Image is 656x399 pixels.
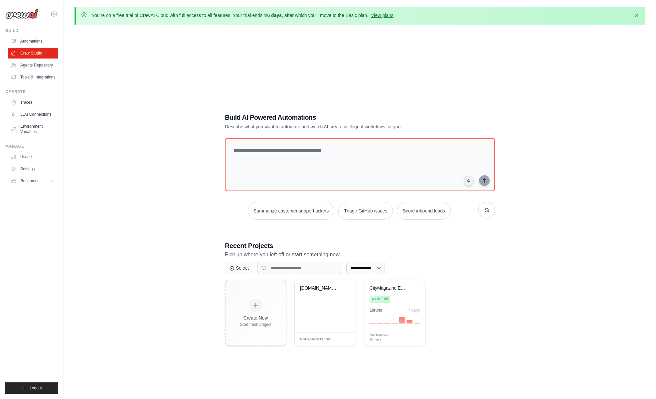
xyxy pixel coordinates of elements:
[8,72,58,82] a: Tools & Integrations
[5,28,58,33] div: Build
[340,337,346,342] span: Edit
[5,89,58,94] div: Operate
[92,12,395,19] p: You're on a free trial of CrewAI Cloud with full access to all features. Your trial ends in , aft...
[375,297,388,302] span: Live v9
[370,323,376,324] div: Day 1: 0 executions
[390,335,402,340] span: Manage
[464,176,474,186] button: Click to speak your automation idea
[225,241,495,250] h3: Recent Projects
[248,202,334,220] button: Summarize customer support tickets
[8,36,58,47] a: Automations
[410,335,415,340] span: Edit
[225,250,495,259] p: Pick up where you left off or start something new
[408,308,420,313] div: 7 days
[397,202,451,220] button: Score inbound leads
[377,323,383,324] div: Day 2: 0 executions
[390,335,407,340] div: Manage deployment
[300,337,331,342] span: Modified about 19 hours
[225,123,448,130] p: Describe what you want to automate and watch AI create intelligent workflows for you
[384,323,390,324] div: Day 3: 0 executions
[8,164,58,174] a: Settings
[300,285,340,291] div: CityMagazine.si Tech Content Automation
[392,323,398,324] div: Day 4: 0 executions
[414,323,420,324] div: Day 7: 0 executions
[240,315,271,321] div: Create New
[8,176,58,186] button: Resources
[8,60,58,70] a: Agents Repository
[371,13,393,18] a: View plans
[8,48,58,59] a: Crew Studio
[5,382,58,394] button: Logout
[8,109,58,120] a: LLM Connections
[370,308,382,313] div: 18 run s
[225,113,448,122] h1: Build AI Powered Automations
[8,152,58,162] a: Usage
[370,333,390,342] span: Modified about 20 hours
[407,320,412,324] div: Day 6: 6 executions
[20,178,39,184] span: Resources
[8,121,58,137] a: Environment Variables
[225,262,253,274] button: Select
[30,385,42,391] span: Logout
[370,316,420,324] div: Activity over last 7 days
[267,13,282,18] strong: 6 days
[370,285,410,291] div: CityMagazine Editorial System
[8,97,58,108] a: Traces
[240,322,271,327] div: Start fresh project
[338,202,393,220] button: Triage GitHub issues
[5,9,39,19] img: Logo
[478,202,495,218] button: Get new suggestions
[399,317,405,324] div: Day 5: 12 executions
[5,144,58,149] div: Manage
